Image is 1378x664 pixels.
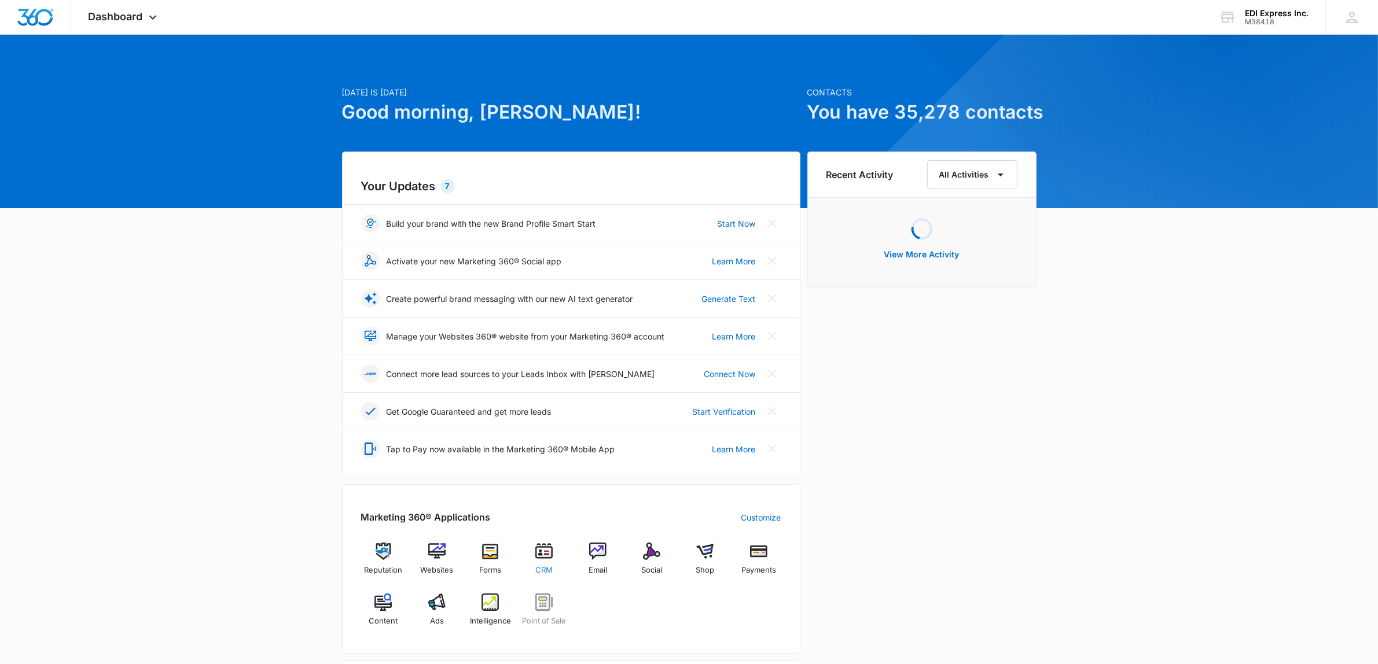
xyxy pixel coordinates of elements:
a: Generate Text [702,293,756,305]
p: Activate your new Marketing 360® Social app [387,255,562,267]
button: Close [763,327,781,345]
a: Learn More [712,330,756,342]
button: Close [763,440,781,458]
button: Close [763,252,781,270]
button: Close [763,214,781,233]
a: Customize [741,511,781,523]
a: Intelligence [468,593,513,635]
button: Close [763,289,781,308]
div: account id [1245,18,1309,26]
span: Email [589,565,607,576]
a: Email [576,543,620,584]
a: Ads [414,593,459,635]
button: Close [763,402,781,420]
p: [DATE] is [DATE] [342,86,800,98]
p: Contacts [807,86,1037,98]
p: Connect more lead sources to your Leads Inbox with [PERSON_NAME] [387,368,655,380]
span: Ads [430,615,444,627]
button: View More Activity [873,241,971,268]
p: Get Google Guaranteed and get more leads [387,405,552,418]
span: CRM [535,565,553,576]
a: CRM [522,543,567,584]
a: Reputation [361,543,406,584]
span: Payments [741,565,776,576]
span: Social [641,565,662,576]
span: Point of Sale [522,615,566,627]
h2: Your Updates [361,178,781,195]
p: Build your brand with the new Brand Profile Smart Start [387,217,596,230]
h1: Good morning, [PERSON_NAME]! [342,98,800,126]
a: Point of Sale [522,593,567,635]
a: Connect Now [704,368,756,380]
h6: Recent Activity [826,168,894,182]
span: Reputation [364,565,402,576]
a: Learn More [712,255,756,267]
div: 7 [440,179,455,193]
p: Tap to Pay now available in the Marketing 360® Mobile App [387,443,615,455]
p: Create powerful brand messaging with our new AI text generator [387,293,633,305]
a: Payments [737,543,781,584]
span: Dashboard [89,10,143,23]
a: Shop [683,543,727,584]
a: Start Now [718,217,756,230]
a: Content [361,593,406,635]
p: Manage your Websites 360® website from your Marketing 360® account [387,330,665,342]
a: Forms [468,543,513,584]
span: Content [369,615,398,627]
span: Websites [420,565,453,576]
span: Shop [696,565,714,576]
span: Forms [479,565,501,576]
a: Start Verification [693,405,756,418]
span: Intelligence [470,615,511,627]
h2: Marketing 360® Applications [361,510,491,524]
div: account name [1245,9,1309,18]
a: Learn More [712,443,756,455]
button: Close [763,364,781,383]
h1: You have 35,278 contacts [807,98,1037,126]
button: All Activities [927,160,1017,189]
a: Websites [414,543,459,584]
a: Social [629,543,674,584]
